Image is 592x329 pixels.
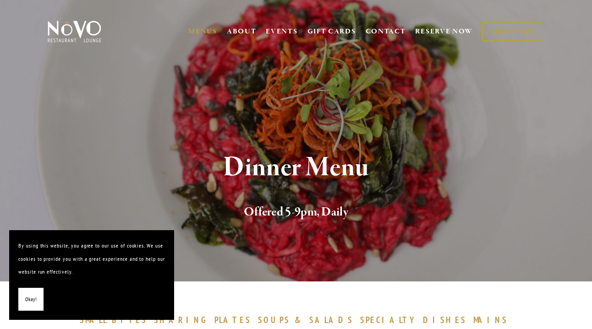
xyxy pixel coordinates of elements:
[307,23,356,40] a: GIFT CARDS
[46,20,103,43] img: Novo Restaurant &amp; Lounge
[266,27,297,36] a: EVENTS
[258,314,357,325] a: SOUPS&SALADS
[366,23,406,40] a: CONTACT
[295,314,305,325] span: &
[80,314,107,325] span: SMALL
[154,314,256,325] a: SHARINGPLATES
[61,203,531,222] h2: Offered 5-9pm, Daily
[227,27,257,36] a: ABOUT
[214,314,252,325] span: PLATES
[18,288,44,311] button: Okay!
[80,314,152,325] a: SMALLBITES
[482,22,542,41] a: ORDER NOW
[473,314,508,325] span: MAINS
[360,314,419,325] span: SPECIALTY
[258,314,290,325] span: SOUPS
[18,239,165,279] p: By using this website, you agree to our use of cookies. We use cookies to provide you with a grea...
[423,314,466,325] span: DISHES
[61,153,531,183] h1: Dinner Menu
[188,27,217,36] a: MENUS
[25,293,37,306] span: Okay!
[154,314,210,325] span: SHARING
[473,314,512,325] a: MAINS
[415,23,473,40] a: RESERVE NOW
[309,314,353,325] span: SALADS
[360,314,471,325] a: SPECIALTYDISHES
[112,314,147,325] span: BITES
[9,230,174,320] section: Cookie banner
